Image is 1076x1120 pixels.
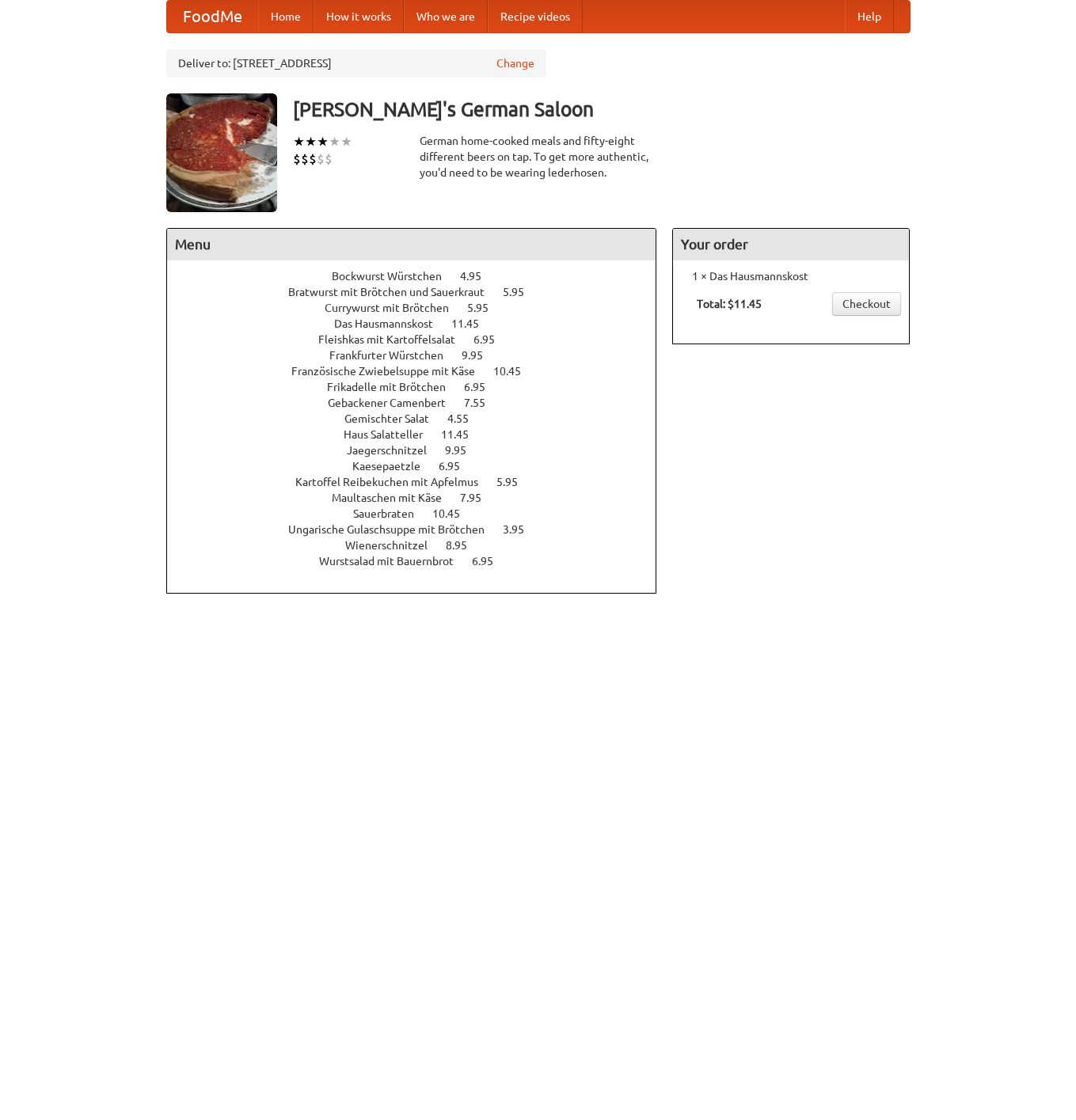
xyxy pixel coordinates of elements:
span: Wienerschnitzel [345,539,443,552]
h4: Menu [167,229,656,260]
a: Haus Salatteller 11.45 [344,428,498,441]
li: ★ [317,133,329,150]
span: 10.45 [432,507,476,520]
span: Maultaschen mit Käse [332,492,458,504]
a: Französische Zwiebelsuppe mit Käse 10.45 [291,365,550,378]
a: Who we are [404,1,488,32]
a: Recipe videos [488,1,583,32]
span: Sauerbraten [353,507,430,520]
span: Jaegerschnitzel [347,444,443,457]
h3: [PERSON_NAME]'s German Saloon [293,93,911,125]
a: Frikadelle mit Brötchen 6.95 [327,381,515,393]
div: Deliver to: [STREET_ADDRESS] [166,49,546,78]
span: Kaesepaetzle [352,460,436,473]
span: 9.95 [462,349,499,362]
span: Fleishkas mit Kartoffelsalat [318,333,471,346]
a: Jaegerschnitzel 9.95 [347,444,496,457]
li: ★ [340,133,352,150]
li: ★ [329,133,340,150]
li: $ [293,150,301,168]
span: Gemischter Salat [344,412,445,425]
b: Total: $11.45 [697,298,762,310]
span: 10.45 [493,365,537,378]
li: $ [301,150,309,168]
span: Frikadelle mit Brötchen [327,381,462,393]
span: 6.95 [473,333,511,346]
span: Frankfurter Würstchen [329,349,459,362]
a: Home [258,1,314,32]
li: ★ [305,133,317,150]
span: 5.95 [503,286,540,298]
span: Wurstsalad mit Bauernbrot [319,555,470,568]
span: 8.95 [446,539,483,552]
a: FoodMe [167,1,258,32]
img: angular.jpg [166,93,277,212]
span: Ungarische Gulaschsuppe mit Brötchen [288,523,500,536]
span: 5.95 [496,476,534,488]
a: Checkout [832,292,901,316]
li: 1 × Das Hausmannskost [681,268,901,284]
span: 4.95 [460,270,497,283]
a: Wienerschnitzel 8.95 [345,539,496,552]
span: Kartoffel Reibekuchen mit Apfelmus [295,476,494,488]
span: Currywurst mit Brötchen [325,302,465,314]
a: Change [496,55,534,71]
span: 7.95 [460,492,497,504]
span: Bockwurst Würstchen [332,270,458,283]
span: Haus Salatteller [344,428,439,441]
span: Gebackener Camenbert [328,397,462,409]
h4: Your order [673,229,909,260]
span: 9.95 [445,444,482,457]
span: Französische Zwiebelsuppe mit Käse [291,365,491,378]
a: Currywurst mit Brötchen 5.95 [325,302,518,314]
a: How it works [314,1,404,32]
li: ★ [293,133,305,150]
span: 4.55 [447,412,485,425]
a: Frankfurter Würstchen 9.95 [329,349,512,362]
span: 3.95 [503,523,540,536]
span: 6.95 [439,460,476,473]
a: Sauerbraten 10.45 [353,507,489,520]
a: Gemischter Salat 4.55 [344,412,498,425]
a: Fleishkas mit Kartoffelsalat 6.95 [318,333,524,346]
a: Das Hausmannskost 11.45 [334,317,508,330]
a: Bockwurst Würstchen 4.95 [332,270,511,283]
li: $ [317,150,325,168]
a: Ungarische Gulaschsuppe mit Brötchen 3.95 [288,523,553,536]
span: Bratwurst mit Brötchen und Sauerkraut [288,286,500,298]
span: 6.95 [464,381,501,393]
span: 5.95 [467,302,504,314]
a: Kaesepaetzle 6.95 [352,460,489,473]
li: $ [309,150,317,168]
div: German home-cooked meals and fifty-eight different beers on tap. To get more authentic, you'd nee... [420,133,657,180]
span: 7.55 [464,397,501,409]
a: Maultaschen mit Käse 7.95 [332,492,511,504]
a: Help [845,1,894,32]
span: 11.45 [451,317,495,330]
a: Kartoffel Reibekuchen mit Apfelmus 5.95 [295,476,547,488]
a: Wurstsalad mit Bauernbrot 6.95 [319,555,523,568]
a: Gebackener Camenbert 7.55 [328,397,515,409]
span: Das Hausmannskost [334,317,449,330]
span: 6.95 [472,555,509,568]
li: $ [325,150,333,168]
a: Bratwurst mit Brötchen und Sauerkraut 5.95 [288,286,553,298]
span: 11.45 [441,428,485,441]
